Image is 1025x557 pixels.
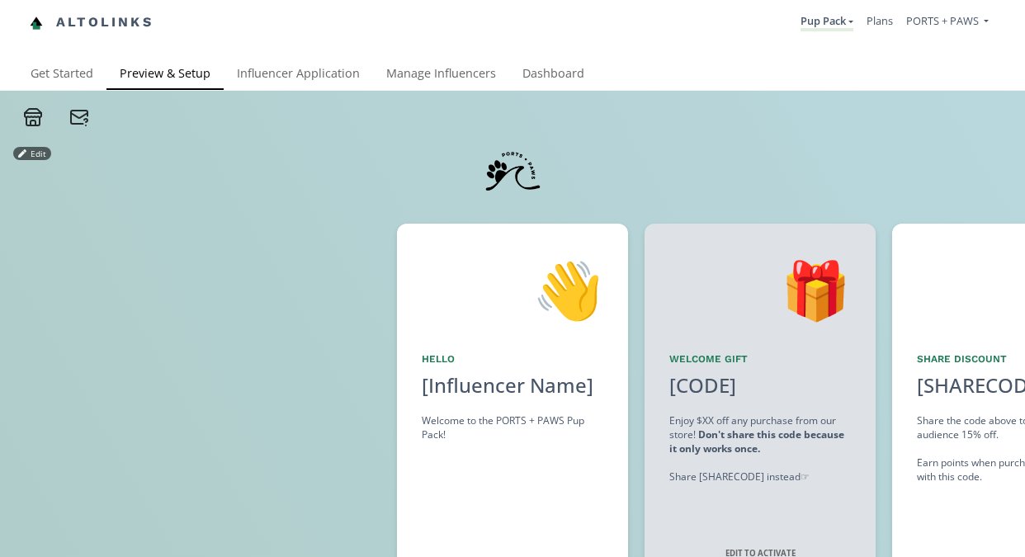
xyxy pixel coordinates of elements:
[30,17,43,30] img: favicon-32x32.png
[906,13,979,28] span: PORTS + PAWS
[17,59,106,92] a: Get Started
[669,248,851,333] div: 🎁
[13,147,51,160] button: Edit
[422,248,603,333] div: 👋
[669,352,851,366] div: Welcome Gift
[30,9,154,36] a: Altolinks
[422,352,603,366] div: Hello
[224,59,373,92] a: Influencer Application
[373,59,509,92] a: Manage Influencers
[422,413,603,441] div: Welcome to the PORTS + PAWS Pup Pack!
[509,59,598,92] a: Dashboard
[106,59,224,92] a: Preview & Setup
[801,13,853,31] a: Pup Pack
[669,427,844,456] strong: Don't share this code because it only works once.
[906,13,989,32] a: PORTS + PAWS
[867,13,893,28] a: Plans
[482,140,544,202] img: 3tHQrn6uuTer
[669,413,851,484] div: Enjoy $XX off any purchase from our store! Share [SHARECODE] instead ☞
[422,371,603,399] div: [Influencer Name]
[659,371,746,399] div: [CODE]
